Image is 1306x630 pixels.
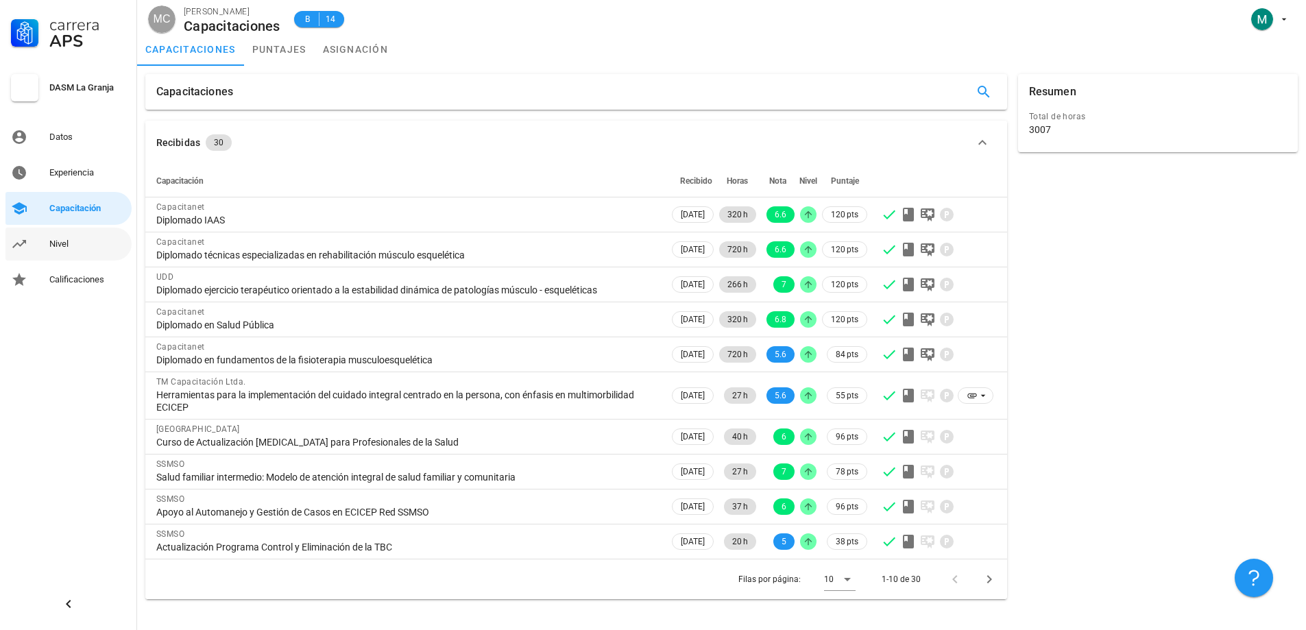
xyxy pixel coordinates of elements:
span: 7 [782,463,786,480]
span: 5.6 [775,346,786,363]
span: Nivel [799,176,817,186]
div: 3007 [1029,123,1051,136]
span: B [302,12,313,26]
span: 6 [782,498,786,515]
th: Recibido [669,165,716,197]
div: APS [49,33,126,49]
div: [PERSON_NAME] [184,5,280,19]
span: SSMSO [156,529,184,539]
span: [DATE] [681,347,705,362]
span: 5.6 [775,387,786,404]
span: 6 [782,428,786,445]
span: 37 h [732,498,748,515]
div: Apoyo al Automanejo y Gestión de Casos en ECICEP Red SSMSO [156,506,658,518]
span: [GEOGRAPHIC_DATA] [156,424,240,434]
span: 320 h [727,206,748,223]
span: 78 pts [836,465,858,478]
span: Puntaje [831,176,859,186]
div: Datos [49,132,126,143]
div: Carrera [49,16,126,33]
div: Filas por página: [738,559,856,599]
span: SSMSO [156,459,184,469]
span: MC [154,5,171,33]
button: Página siguiente [977,567,1002,592]
div: 10Filas por página: [824,568,856,590]
div: Diplomado IAAS [156,214,658,226]
div: Experiencia [49,167,126,178]
div: Recibidas [156,135,200,150]
div: Capacitación [49,203,126,214]
a: Calificaciones [5,263,132,296]
span: 6.8 [775,311,786,328]
span: 320 h [727,311,748,328]
span: Capacitanet [156,202,204,212]
span: 120 pts [831,243,858,256]
span: [DATE] [681,534,705,549]
span: Capacitanet [156,342,204,352]
th: Nivel [797,165,819,197]
span: 120 pts [831,278,858,291]
span: 6.6 [775,241,786,258]
span: Recibido [680,176,712,186]
div: Diplomado ejercicio terapéutico orientado a la estabilidad dinámica de patologías músculo - esque... [156,284,658,296]
span: 40 h [732,428,748,445]
a: puntajes [244,33,315,66]
div: Herramientas para la implementación del cuidado integral centrado en la persona, con énfasis en m... [156,389,658,413]
span: Capacitación [156,176,204,186]
span: UDD [156,272,173,282]
div: Diplomado en Salud Pública [156,319,658,331]
span: 27 h [732,463,748,480]
div: Curso de Actualización [MEDICAL_DATA] para Profesionales de la Salud [156,436,658,448]
span: [DATE] [681,464,705,479]
span: 27 h [732,387,748,404]
span: TM Capacitación Ltda. [156,377,245,387]
span: [DATE] [681,429,705,444]
div: avatar [1251,8,1273,30]
th: Nota [759,165,797,197]
button: Recibidas 30 [145,121,1007,165]
div: Salud familiar intermedio: Modelo de atención integral de salud familiar y comunitaria [156,471,658,483]
div: 10 [824,573,834,585]
span: [DATE] [681,499,705,514]
span: [DATE] [681,312,705,327]
span: [DATE] [681,207,705,222]
span: Horas [727,176,748,186]
a: Datos [5,121,132,154]
div: Resumen [1029,74,1076,110]
span: Capacitanet [156,307,204,317]
div: Actualización Programa Control y Eliminación de la TBC [156,541,658,553]
span: 266 h [727,276,748,293]
a: Nivel [5,228,132,261]
th: Horas [716,165,759,197]
a: Capacitación [5,192,132,225]
div: Diplomado en fundamentos de la fisioterapia musculoesquelética [156,354,658,366]
span: 96 pts [836,500,858,513]
a: asignación [315,33,397,66]
th: Capacitación [145,165,669,197]
a: capacitaciones [137,33,244,66]
span: 38 pts [836,535,858,548]
div: 1-10 de 30 [882,573,921,585]
span: 20 h [732,533,748,550]
th: Puntaje [819,165,870,197]
span: 7 [782,276,786,293]
span: 5 [782,533,786,550]
div: avatar [148,5,176,33]
span: 55 pts [836,389,858,402]
span: 720 h [727,241,748,258]
span: 120 pts [831,208,858,221]
div: Capacitaciones [156,74,233,110]
div: DASM La Granja [49,82,126,93]
div: Capacitaciones [184,19,280,34]
span: 30 [214,134,223,151]
div: Nivel [49,239,126,250]
span: Nota [769,176,786,186]
span: 84 pts [836,348,858,361]
a: Experiencia [5,156,132,189]
span: [DATE] [681,277,705,292]
span: 120 pts [831,313,858,326]
span: SSMSO [156,494,184,504]
div: Calificaciones [49,274,126,285]
span: [DATE] [681,388,705,403]
div: Diplomado técnicas especializadas en rehabilitación músculo esquelética [156,249,658,261]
